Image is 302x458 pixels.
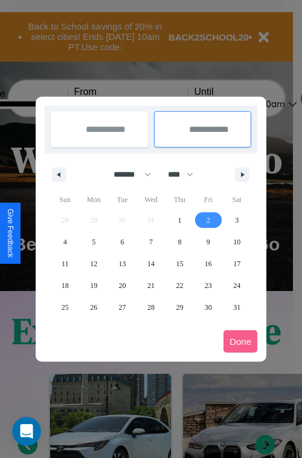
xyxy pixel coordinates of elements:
[176,296,183,318] span: 29
[137,190,165,209] span: Wed
[137,231,165,253] button: 7
[108,190,137,209] span: Tue
[108,231,137,253] button: 6
[165,231,194,253] button: 8
[119,296,126,318] span: 27
[79,296,108,318] button: 26
[79,231,108,253] button: 5
[79,190,108,209] span: Mon
[223,296,251,318] button: 31
[147,253,155,275] span: 14
[147,296,155,318] span: 28
[90,253,97,275] span: 12
[223,253,251,275] button: 17
[194,209,222,231] button: 2
[207,231,210,253] span: 9
[235,209,239,231] span: 3
[233,296,240,318] span: 31
[223,209,251,231] button: 3
[223,231,251,253] button: 10
[194,275,222,296] button: 23
[223,275,251,296] button: 24
[51,190,79,209] span: Sun
[79,253,108,275] button: 12
[223,190,251,209] span: Sat
[62,253,69,275] span: 11
[149,231,153,253] span: 7
[12,417,41,446] iframe: Intercom live chat
[121,231,124,253] span: 6
[51,296,79,318] button: 25
[233,231,240,253] span: 10
[223,330,257,353] button: Done
[165,253,194,275] button: 15
[165,190,194,209] span: Thu
[178,231,181,253] span: 8
[137,275,165,296] button: 21
[51,253,79,275] button: 11
[90,275,97,296] span: 19
[108,275,137,296] button: 20
[63,231,67,253] span: 4
[108,296,137,318] button: 27
[205,253,212,275] span: 16
[108,253,137,275] button: 13
[194,296,222,318] button: 30
[119,253,126,275] span: 13
[194,253,222,275] button: 16
[233,275,240,296] span: 24
[165,209,194,231] button: 1
[51,231,79,253] button: 4
[194,190,222,209] span: Fri
[51,275,79,296] button: 18
[137,253,165,275] button: 14
[119,275,126,296] span: 20
[176,253,183,275] span: 15
[62,275,69,296] span: 18
[165,296,194,318] button: 29
[90,296,97,318] span: 26
[205,296,212,318] span: 30
[233,253,240,275] span: 17
[194,231,222,253] button: 9
[62,296,69,318] span: 25
[79,275,108,296] button: 19
[205,275,212,296] span: 23
[176,275,183,296] span: 22
[207,209,210,231] span: 2
[165,275,194,296] button: 22
[6,209,14,258] div: Give Feedback
[92,231,95,253] span: 5
[137,296,165,318] button: 28
[178,209,181,231] span: 1
[147,275,155,296] span: 21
